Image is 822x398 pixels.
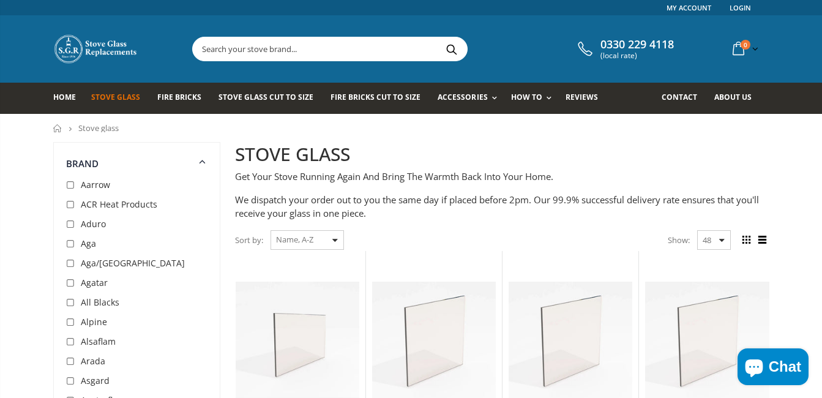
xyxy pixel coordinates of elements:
[734,348,812,388] inbox-online-store-chat: Shopify online store chat
[662,92,697,102] span: Contact
[78,122,119,133] span: Stove glass
[668,230,690,250] span: Show:
[438,37,466,61] button: Search
[756,233,769,247] span: List view
[566,83,607,114] a: Reviews
[740,233,753,247] span: Grid view
[235,142,769,167] h2: STOVE GLASS
[331,83,430,114] a: Fire Bricks Cut To Size
[157,83,211,114] a: Fire Bricks
[81,257,185,269] span: Aga/[GEOGRAPHIC_DATA]
[81,336,116,347] span: Alsaflam
[81,375,110,386] span: Asgard
[53,83,85,114] a: Home
[728,37,761,61] a: 0
[235,170,769,184] p: Get Your Stove Running Again And Bring The Warmth Back Into Your Home.
[193,37,604,61] input: Search your stove brand...
[81,198,157,210] span: ACR Heat Products
[81,296,119,308] span: All Blacks
[81,238,96,249] span: Aga
[53,92,76,102] span: Home
[714,92,752,102] span: About us
[741,40,750,50] span: 0
[81,355,105,367] span: Arada
[53,34,139,64] img: Stove Glass Replacement
[66,157,99,170] span: Brand
[331,92,420,102] span: Fire Bricks Cut To Size
[157,92,201,102] span: Fire Bricks
[566,92,598,102] span: Reviews
[53,124,62,132] a: Home
[600,51,674,60] span: (local rate)
[438,92,487,102] span: Accessories
[81,316,107,328] span: Alpine
[714,83,761,114] a: About us
[235,230,263,251] span: Sort by:
[662,83,706,114] a: Contact
[219,92,313,102] span: Stove Glass Cut To Size
[438,83,503,114] a: Accessories
[511,92,542,102] span: How To
[575,38,674,60] a: 0330 229 4118 (local rate)
[511,83,558,114] a: How To
[81,179,110,190] span: Aarrow
[600,38,674,51] span: 0330 229 4118
[91,92,140,102] span: Stove Glass
[235,193,769,220] p: We dispatch your order out to you the same day if placed before 2pm. Our 99.9% successful deliver...
[91,83,149,114] a: Stove Glass
[81,277,108,288] span: Agatar
[219,83,323,114] a: Stove Glass Cut To Size
[81,218,106,230] span: Aduro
